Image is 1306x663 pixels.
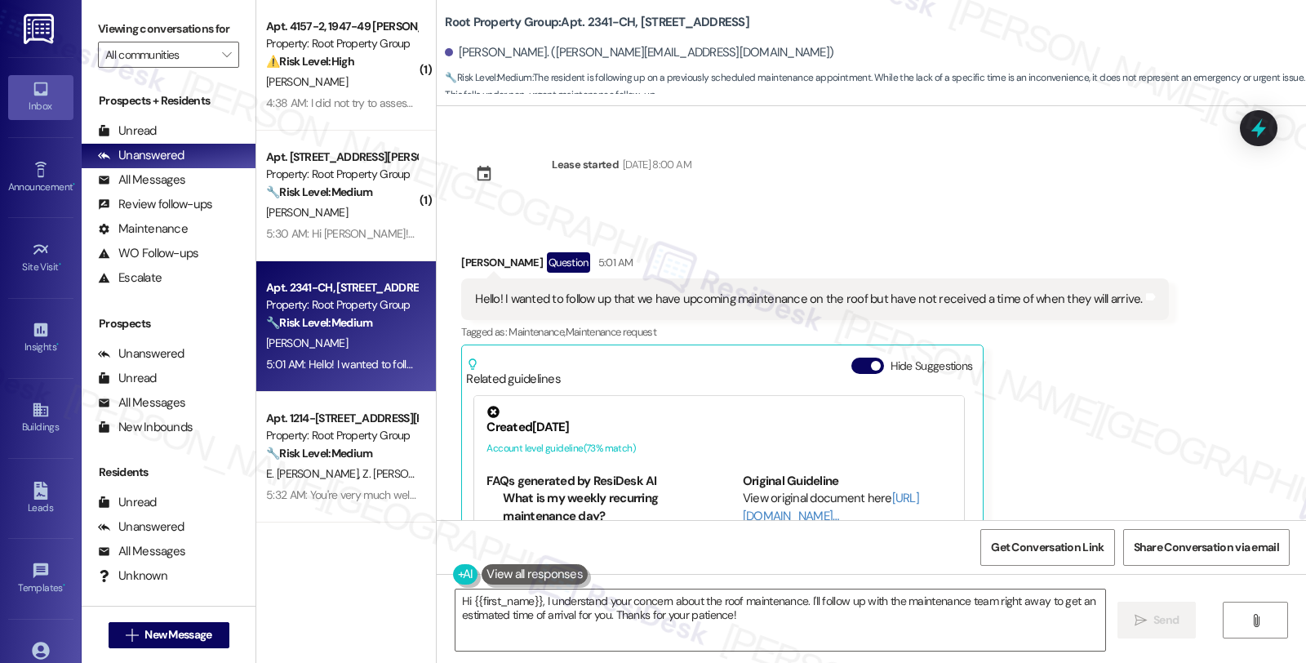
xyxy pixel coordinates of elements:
[98,394,185,412] div: All Messages
[98,220,188,238] div: Maintenance
[547,252,590,273] div: Question
[98,567,167,585] div: Unknown
[266,427,417,444] div: Property: Root Property Group
[98,196,212,213] div: Review follow-ups
[1135,614,1147,627] i: 
[98,16,239,42] label: Viewing conversations for
[991,539,1104,556] span: Get Conversation Link
[82,92,255,109] div: Prospects + Residents
[461,252,1168,278] div: [PERSON_NAME]
[266,185,372,199] strong: 🔧 Risk Level: Medium
[56,339,59,350] span: •
[486,440,952,457] div: Account level guideline ( 73 % match)
[24,14,57,44] img: ResiDesk Logo
[743,490,953,525] div: View original document here
[1250,614,1262,627] i: 
[8,75,73,119] a: Inbox
[266,149,417,166] div: Apt. [STREET_ADDRESS][PERSON_NAME]
[266,74,348,89] span: [PERSON_NAME]
[503,490,696,525] li: What is my weekly recurring maintenance day?
[509,325,565,339] span: Maintenance ,
[98,345,184,363] div: Unanswered
[105,42,213,68] input: All communities
[619,156,691,173] div: [DATE] 8:00 AM
[566,325,657,339] span: Maintenance request
[266,205,348,220] span: [PERSON_NAME]
[266,35,417,52] div: Property: Root Property Group
[109,622,229,648] button: New Message
[445,44,833,61] div: [PERSON_NAME]. ([PERSON_NAME][EMAIL_ADDRESS][DOMAIN_NAME])
[266,226,994,241] div: 5:30 AM: Hi [PERSON_NAME]! I had a question on the move-in day. I read if it falls on a holiday t...
[82,315,255,332] div: Prospects
[466,358,561,388] div: Related guidelines
[445,69,1306,105] span: : The resident is following up on a previously scheduled maintenance appointment. While the lack ...
[1117,602,1197,639] button: Send
[486,473,656,489] b: FAQs generated by ResiDesk AI
[8,236,73,280] a: Site Visit •
[266,166,417,183] div: Property: Root Property Group
[1123,529,1290,566] button: Share Conversation via email
[63,580,65,591] span: •
[266,315,372,330] strong: 🔧 Risk Level: Medium
[8,477,73,521] a: Leads
[266,410,417,427] div: Apt. 1214-[STREET_ADDRESS][PERSON_NAME]
[59,259,61,270] span: •
[8,316,73,360] a: Insights •
[594,254,633,271] div: 5:01 AM
[266,279,417,296] div: Apt. 2341-CH, [STREET_ADDRESS]
[98,370,157,387] div: Unread
[475,291,1142,308] div: Hello! I wanted to follow up that we have upcoming maintenance on the roof but have not received ...
[743,473,839,489] b: Original Guideline
[266,296,417,314] div: Property: Root Property Group
[98,122,157,140] div: Unread
[455,590,1105,651] textarea: Hi {{first_name}}, I understand your concern about the roof maintenance. I'll follow up with the ...
[8,396,73,440] a: Buildings
[98,269,162,287] div: Escalate
[98,147,184,164] div: Unanswered
[144,626,211,643] span: New Message
[266,466,362,481] span: E. [PERSON_NAME]
[266,18,417,35] div: Apt. 4157-2, 1947-49 [PERSON_NAME]
[1134,539,1279,556] span: Share Conversation via email
[82,464,255,481] div: Residents
[266,446,372,461] strong: 🔧 Risk Level: Medium
[98,171,185,189] div: All Messages
[891,358,973,375] label: Hide Suggestions
[445,71,531,84] strong: 🔧 Risk Level: Medium
[461,320,1168,344] div: Tagged as:
[126,629,138,642] i: 
[73,179,75,190] span: •
[266,96,955,110] div: 4:38 AM: I did not try to assess the situation. I'm describing water on the floor and an healthy ...
[266,357,921,372] div: 5:01 AM: Hello! I wanted to follow up that we have upcoming maintenance on the roof but have not ...
[445,14,749,31] b: Root Property Group: Apt. 2341-CH, [STREET_ADDRESS]
[98,494,157,511] div: Unread
[980,529,1114,566] button: Get Conversation Link
[486,419,952,436] div: Created [DATE]
[98,543,185,560] div: All Messages
[8,557,73,601] a: Templates •
[98,419,193,436] div: New Inbounds
[98,518,184,536] div: Unanswered
[266,54,354,69] strong: ⚠️ Risk Level: High
[743,490,919,523] a: [URL][DOMAIN_NAME]…
[222,48,231,61] i: 
[1153,612,1179,629] span: Send
[266,336,348,350] span: [PERSON_NAME]
[552,156,619,173] div: Lease started
[98,245,198,262] div: WO Follow-ups
[363,466,455,481] span: Z. [PERSON_NAME]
